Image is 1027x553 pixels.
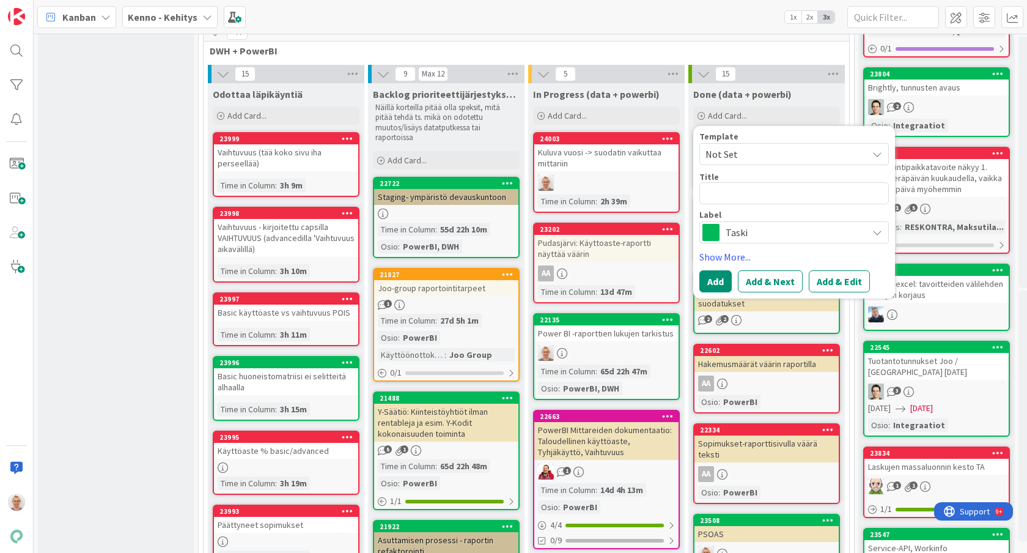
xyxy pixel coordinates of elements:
[864,148,1009,197] div: 23926Pysäköintipaikkatavoite näkyy 1. laskun eräpäivän kuukaudella, vaikka alkamispäivä myöhemmin
[398,331,400,344] span: :
[219,507,358,516] div: 23993
[870,70,1009,78] div: 23804
[8,494,25,511] img: PM
[864,159,1009,197] div: Pysäköintipaikkatavoite näkyy 1. laskun eräpäivän kuukaudella, vaikka alkamispäivä myöhemmin
[214,432,358,459] div: 23995Käyttöaste % basic/advanced
[534,314,679,341] div: 22135Power BI -raporttien lukujen tarkistus
[864,69,1009,95] div: 23804Brightly, tunnusten avaus
[910,402,933,415] span: [DATE]
[534,422,679,460] div: PowerBI Mittareiden dokumentaatio: Taloudellinen käyttöaste, Tyhjäkäyttö, Vaihtuvuus
[538,345,554,361] img: PM
[698,395,718,409] div: Osio
[893,481,901,489] span: 1
[699,270,732,292] button: Add
[864,306,1009,322] div: JJ
[214,208,358,257] div: 23998Vaihtuvuus - kirjoitettu capsilla VAIHTUVUUS (advancedilla 'Vaihtuvuus aikavälillä)
[374,521,518,532] div: 21922
[693,88,792,100] span: Done (data + powerbi)
[560,382,622,395] div: PowerBI, DWH
[374,365,518,380] div: 0/1
[534,224,679,262] div: 23202Pudasjärvi: Käyttoaste-raportti näyttää väärin
[720,395,760,409] div: PowerBI
[888,119,890,132] span: :
[374,393,518,404] div: 21488
[597,285,635,299] div: 13d 47m
[864,99,1009,115] div: TT
[718,395,720,409] span: :
[374,280,518,296] div: Joo-group raportointitarpeet
[870,266,1009,275] div: 23752
[847,6,939,28] input: Quick Filter...
[538,195,595,208] div: Time in Column
[864,529,1009,540] div: 23547
[538,464,554,480] img: JS
[373,88,520,100] span: Backlog prioriteettijärjestyksessä (data + powerbi)
[374,494,518,509] div: 1/1
[910,481,918,489] span: 1
[62,5,68,15] div: 9+
[870,449,1009,458] div: 23834
[378,240,398,253] div: Osio
[214,506,358,533] div: 23993Päättyneet sopimukset
[538,365,595,378] div: Time in Column
[595,285,597,299] span: :
[219,358,358,367] div: 23996
[538,483,595,497] div: Time in Column
[864,448,1009,459] div: 23834
[214,305,358,321] div: Basic käyttöaste vs vaihtuvuus POIS
[275,477,277,490] span: :
[738,270,803,292] button: Add & Next
[534,265,679,281] div: AA
[890,119,948,132] div: Integraatiot
[437,459,490,473] div: 65d 22h 48m
[214,432,358,443] div: 23995
[214,208,358,219] div: 23998
[534,175,679,191] div: PM
[864,69,1009,80] div: 23804
[870,149,1009,158] div: 23926
[534,464,679,480] div: JS
[699,210,721,219] span: Label
[444,348,446,362] span: :
[538,175,554,191] img: PM
[538,382,558,395] div: Osio
[868,384,884,399] img: TT
[275,179,277,192] span: :
[694,526,839,542] div: PSOAS
[700,426,839,434] div: 22334
[868,402,891,415] span: [DATE]
[374,393,518,442] div: 21488Y-Säätiö: Kiinteistöyhtiöt ilman rentableja ja esim. Y-Kodit kokonaisuuden toiminta
[538,265,554,281] div: AA
[563,467,571,475] span: 1
[214,133,358,171] div: 23999Vaihtuvuus (tää koko sivu iha perseellää)
[218,179,275,192] div: Time in Column
[694,425,839,462] div: 22334Sopimukset-raporttisivulla väärä teksti
[128,11,197,23] b: Kenno - Kehitys
[699,132,738,141] span: Template
[694,356,839,372] div: Hakemusmäärät väärin raportilla
[864,148,1009,159] div: 23926
[398,477,400,490] span: :
[597,483,646,497] div: 14d 4h 13m
[538,285,595,299] div: Time in Column
[595,365,597,378] span: :
[890,418,948,432] div: Integraatiot
[880,42,892,55] span: 0 / 1
[214,219,358,257] div: Vaihtuvuus - kirjoitettu capsilla VAIHTUVUUS (advancedilla 'Vaihtuvuus aikavälillä)
[597,365,650,378] div: 65d 22h 47m
[700,516,839,525] div: 23508
[214,368,358,395] div: Basic huoneistomatriisi ei selitteitä alhaalla
[694,376,839,392] div: AA
[704,315,712,323] span: 2
[548,110,587,121] span: Add Card...
[864,342,1009,380] div: 22545Tuotantotunnukset Joo / [GEOGRAPHIC_DATA] [DATE]
[437,314,482,327] div: 27d 5h 1m
[374,269,518,296] div: 21827Joo-group raportointitarpeet
[380,179,518,188] div: 22722
[534,314,679,325] div: 22135
[694,436,839,462] div: Sopimukset-raporttisivulla väärä teksti
[435,314,437,327] span: :
[400,331,440,344] div: PowerBI
[378,459,435,473] div: Time in Column
[218,477,275,490] div: Time in Column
